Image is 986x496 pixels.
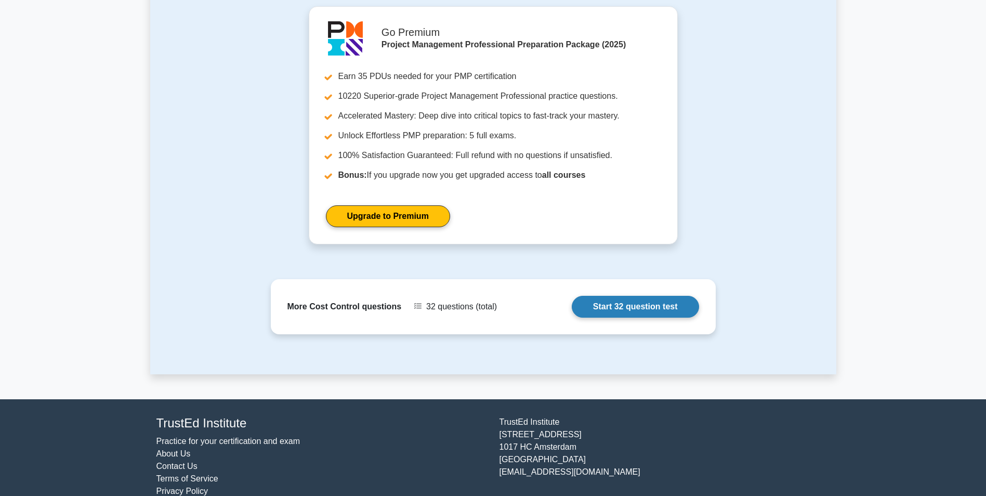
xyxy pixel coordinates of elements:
a: Practice for your certification and exam [156,437,300,446]
h4: TrustEd Institute [156,416,487,431]
a: Terms of Service [156,474,218,483]
a: About Us [156,449,191,458]
a: Upgrade to Premium [326,205,450,227]
a: Start 32 question test [572,296,699,318]
a: Privacy Policy [156,487,208,495]
a: Contact Us [156,462,198,471]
